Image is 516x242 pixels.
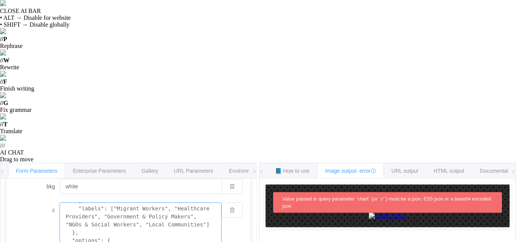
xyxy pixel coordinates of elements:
input: Background of the chart canvas. Accepts rgb (rgb(255,255,120)), colors (red), and url-encoded hex... [60,179,222,194]
span: Gallery [142,168,158,174]
a: Static Chart [273,213,502,220]
span: - error [356,168,376,174]
span: URL Parameters [174,168,213,174]
span: Image output [325,168,376,174]
span: HTML output [434,168,464,174]
span: URL output [392,168,418,174]
img: Static Chart [369,213,407,220]
span: Form Parameters [16,168,57,174]
span: Value passed in query parameter `chart` (or `c'`) must be a json, ES5 json or a base64 encoded json [282,196,491,209]
label: bkg [14,179,60,194]
span: Enterprise Parameters [73,168,126,174]
span: Documentation [480,168,516,174]
span: Environments [229,168,261,174]
span: 📘 How to use [275,168,310,174]
label: c [14,202,60,218]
